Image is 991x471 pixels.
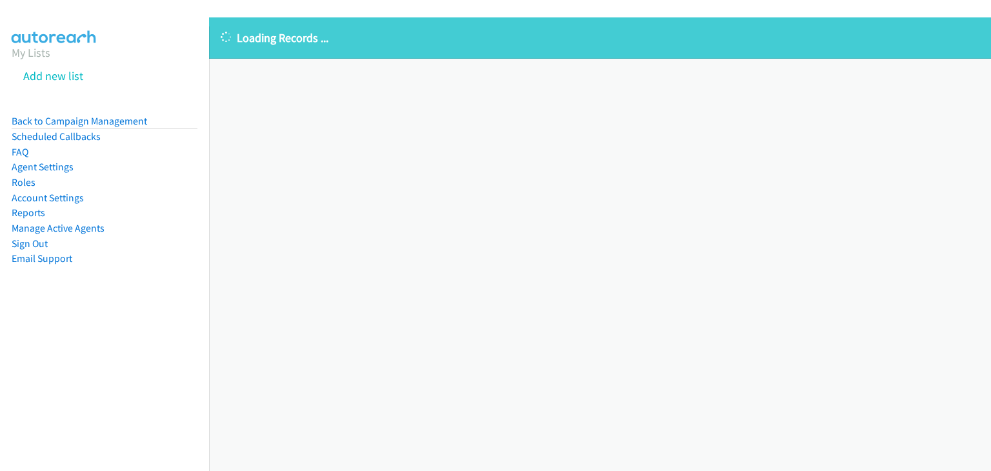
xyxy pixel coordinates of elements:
a: My Lists [12,45,50,60]
a: Add new list [23,68,83,83]
p: Loading Records ... [221,29,979,46]
a: Roles [12,176,35,188]
a: FAQ [12,146,28,158]
a: Email Support [12,252,72,265]
a: Manage Active Agents [12,222,105,234]
a: Account Settings [12,192,84,204]
a: Sign Out [12,237,48,250]
a: Reports [12,206,45,219]
a: Agent Settings [12,161,74,173]
a: Scheduled Callbacks [12,130,101,143]
a: Back to Campaign Management [12,115,147,127]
